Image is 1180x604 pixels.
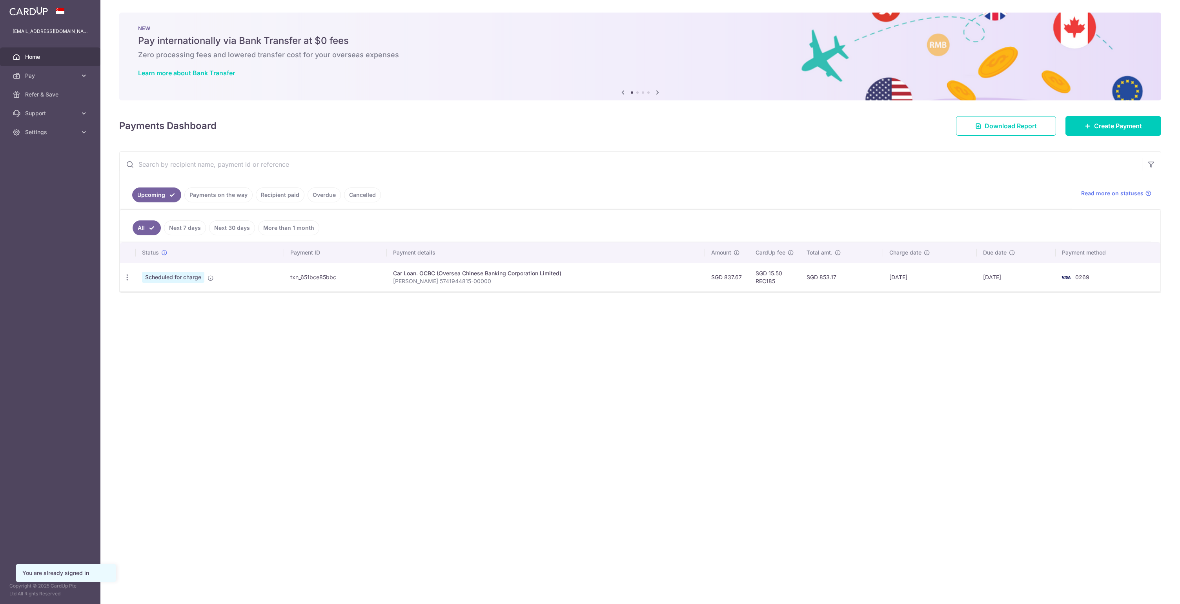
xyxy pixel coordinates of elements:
span: Status [142,249,159,257]
th: Payment method [1056,242,1160,263]
th: Payment ID [284,242,387,263]
td: [DATE] [977,263,1055,291]
span: Settings [25,128,77,136]
div: You are already signed in [22,569,109,577]
span: Refer & Save [25,91,77,98]
span: Create Payment [1094,121,1142,131]
a: Download Report [956,116,1056,136]
td: SGD 853.17 [800,263,883,291]
input: Search by recipient name, payment id or reference [120,152,1142,177]
span: Pay [25,72,77,80]
img: Bank transfer banner [119,13,1161,100]
p: [PERSON_NAME] 5741944815-00000 [393,277,699,285]
h5: Pay internationally via Bank Transfer at $0 fees [138,35,1142,47]
span: Amount [711,249,731,257]
a: All [133,220,161,235]
a: Payments on the way [184,187,253,202]
span: Total amt. [807,249,832,257]
a: More than 1 month [258,220,319,235]
th: Payment details [387,242,705,263]
td: [DATE] [883,263,977,291]
span: Download Report [985,121,1037,131]
td: txn_651bce85bbc [284,263,387,291]
p: [EMAIL_ADDRESS][DOMAIN_NAME] [13,27,88,35]
p: NEW [138,25,1142,31]
span: Charge date [889,249,921,257]
span: Due date [983,249,1007,257]
span: Home [25,53,77,61]
a: Create Payment [1065,116,1161,136]
a: Learn more about Bank Transfer [138,69,235,77]
span: 0269 [1075,274,1089,280]
a: Recipient paid [256,187,304,202]
a: Upcoming [132,187,181,202]
a: Next 30 days [209,220,255,235]
span: Read more on statuses [1081,189,1144,197]
a: Cancelled [344,187,381,202]
a: Overdue [308,187,341,202]
span: Support [25,109,77,117]
h6: Zero processing fees and lowered transfer cost for your overseas expenses [138,50,1142,60]
img: Bank Card [1058,273,1074,282]
span: CardUp fee [756,249,785,257]
td: SGD 15.50 REC185 [749,263,800,291]
a: Read more on statuses [1081,189,1151,197]
div: Car Loan. OCBC (Oversea Chinese Banking Corporation Limited) [393,269,699,277]
span: Scheduled for charge [142,272,204,283]
a: Next 7 days [164,220,206,235]
td: SGD 837.67 [705,263,749,291]
h4: Payments Dashboard [119,119,217,133]
img: CardUp [9,6,48,16]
